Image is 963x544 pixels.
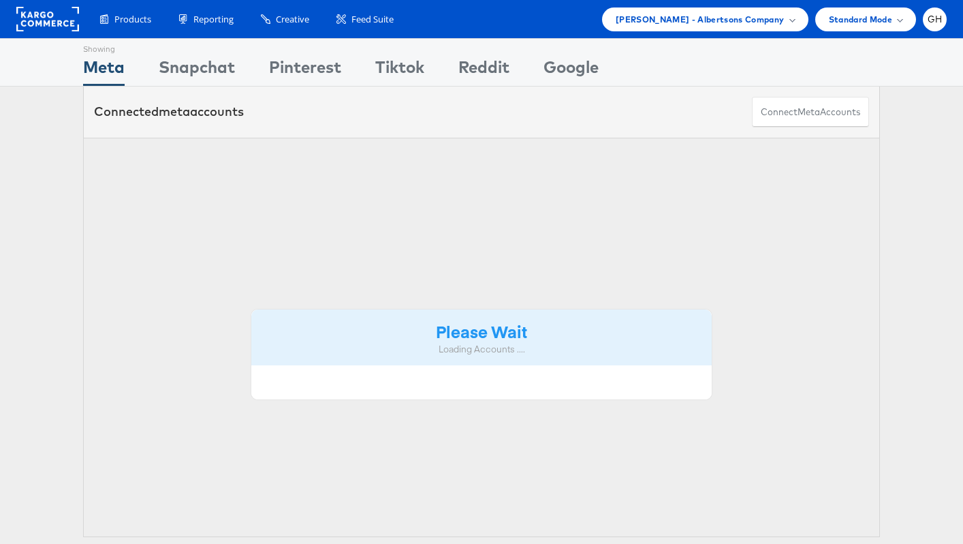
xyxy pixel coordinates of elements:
span: Products [114,13,151,26]
div: Google [543,55,599,86]
div: Loading Accounts .... [262,343,701,356]
strong: Please Wait [436,320,527,342]
span: meta [798,106,820,119]
button: ConnectmetaAccounts [752,97,869,127]
span: meta [159,104,190,119]
span: GH [928,15,943,24]
div: Meta [83,55,125,86]
div: Snapchat [159,55,235,86]
div: Pinterest [269,55,341,86]
span: Creative [276,13,309,26]
div: Tiktok [375,55,424,86]
span: Feed Suite [351,13,394,26]
div: Showing [83,39,125,55]
span: Standard Mode [829,12,892,27]
div: Reddit [458,55,509,86]
div: Connected accounts [94,103,244,121]
span: Reporting [193,13,234,26]
span: [PERSON_NAME] - Albertsons Company [616,12,785,27]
